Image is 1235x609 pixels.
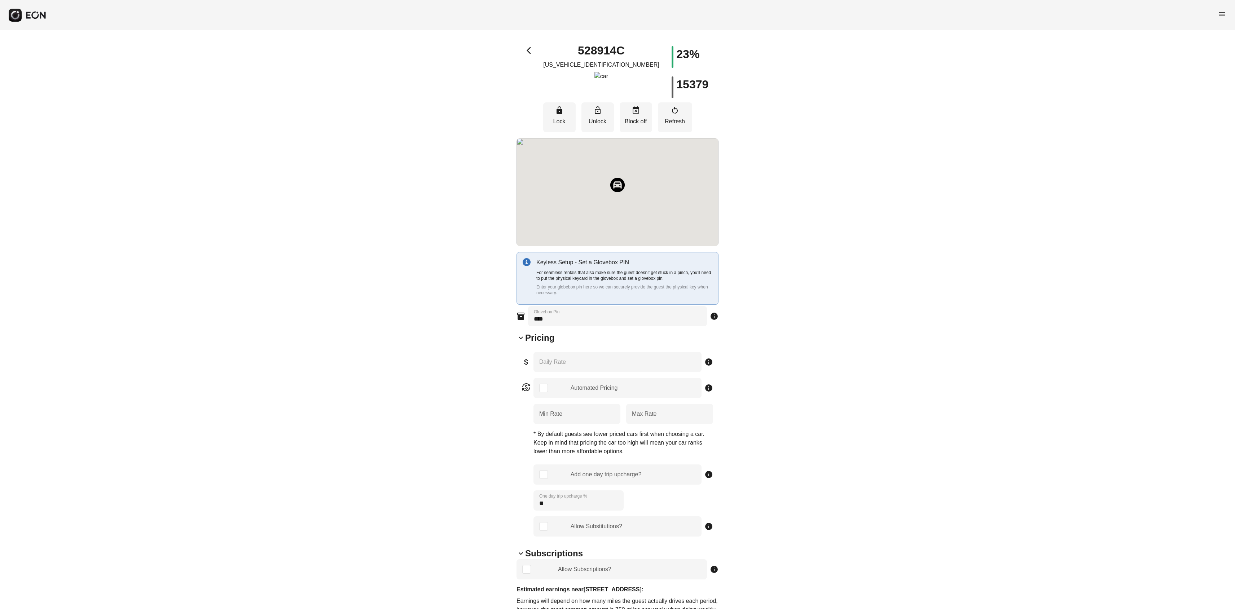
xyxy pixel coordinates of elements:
img: info [523,258,531,266]
div: Add one day trip upcharge? [571,470,642,479]
span: inventory_2 [517,312,525,321]
p: Estimated earnings near [STREET_ADDRESS]: [517,585,718,594]
p: * By default guests see lower priced cars first when choosing a car. Keep in mind that pricing th... [533,430,713,456]
span: lock_open [593,106,602,115]
span: info [710,312,718,321]
div: Automated Pricing [571,384,618,392]
span: attach_money [522,358,531,366]
p: Block off [623,117,649,126]
span: info [704,384,713,392]
label: One day trip upcharge % [539,493,587,499]
button: Lock [543,102,576,132]
span: currency_exchange [522,383,531,392]
label: Glovebox Pin [534,309,559,315]
span: info [710,565,718,574]
span: arrow_back_ios [527,46,535,55]
span: lock [555,106,564,115]
label: Min Rate [539,410,562,418]
h1: 23% [676,50,699,58]
span: restart_alt [671,106,679,115]
h2: Subscriptions [525,548,583,559]
span: keyboard_arrow_down [517,549,525,558]
h2: Pricing [525,332,554,344]
div: Allow Subscriptions? [558,565,611,574]
div: Allow Substitutions? [571,522,622,531]
label: Max Rate [632,410,656,418]
p: [US_VEHICLE_IDENTIFICATION_NUMBER] [543,61,659,69]
p: Lock [547,117,572,126]
p: For seamless rentals that also make sure the guest doesn’t get stuck in a pinch, you’ll need to p... [536,270,712,281]
button: Refresh [658,102,692,132]
span: info [704,470,713,479]
p: Keyless Setup - Set a Glovebox PIN [536,258,712,267]
button: Unlock [581,102,614,132]
h1: 15379 [676,80,708,89]
span: info [704,522,713,531]
span: menu [1218,10,1226,18]
p: Enter your globebox pin here so we can securely provide the guest the physical key when necessary. [536,284,712,296]
button: Block off [620,102,652,132]
p: Refresh [662,117,689,126]
span: keyboard_arrow_down [517,334,525,342]
span: event_busy [632,106,640,115]
p: Unlock [585,117,610,126]
img: car [594,72,608,81]
h1: 528914C [578,46,625,55]
span: info [704,358,713,366]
